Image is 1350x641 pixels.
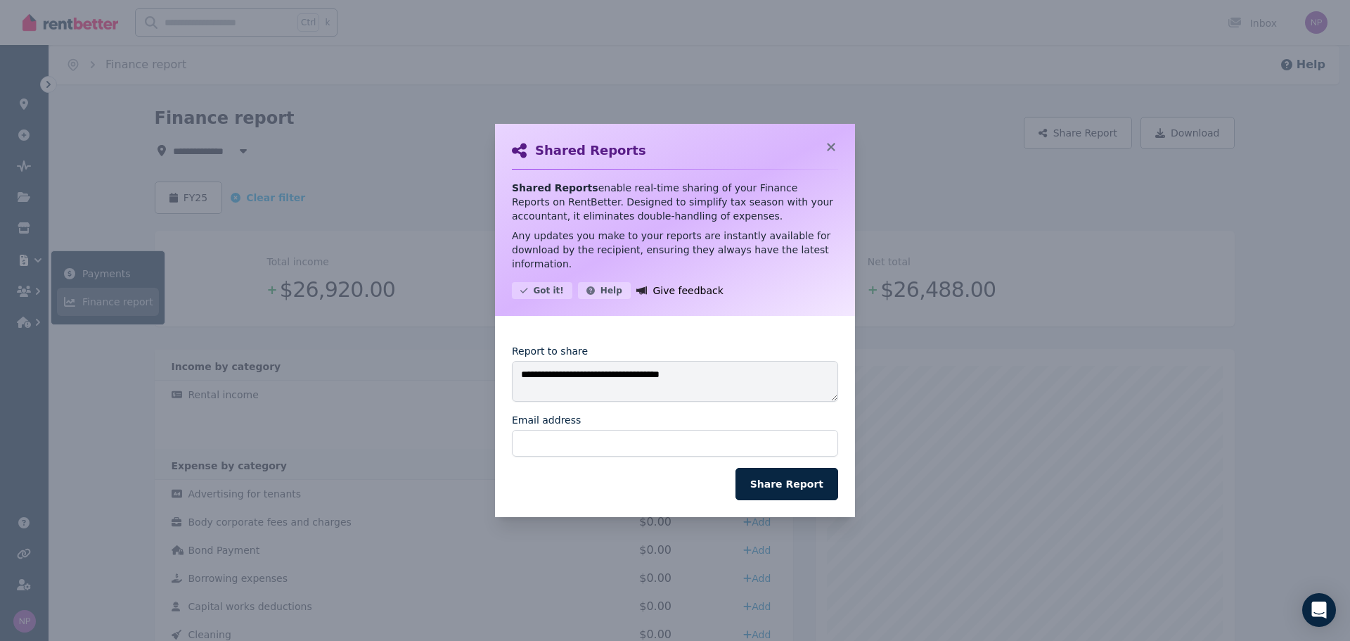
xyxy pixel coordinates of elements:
[512,182,598,193] strong: Shared Reports
[535,141,646,160] h2: Shared Reports
[512,181,838,223] p: enable real-time sharing of your Finance Reports on RentBetter. Designed to simplify tax season w...
[512,413,581,427] label: Email address
[1302,593,1336,627] div: Open Intercom Messenger
[512,229,838,271] p: Any updates you make to your reports are instantly available for download by the recipient, ensur...
[512,282,572,299] button: Got it!
[636,282,724,299] a: Give feedback
[512,344,588,358] label: Report to share
[735,468,838,500] button: Share Report
[578,282,631,299] button: Help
